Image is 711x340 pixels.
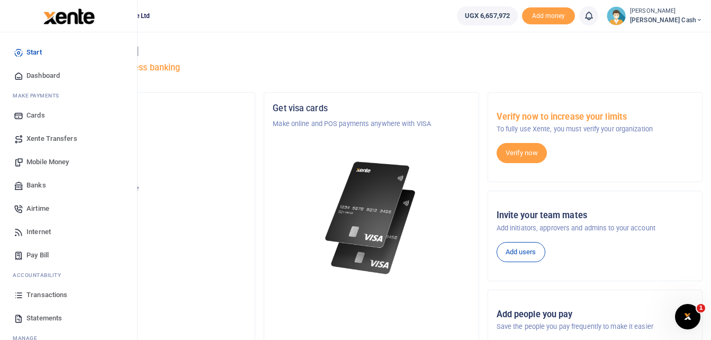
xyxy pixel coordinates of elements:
[273,119,470,129] p: Make online and POS payments anywhere with VISA
[26,110,45,121] span: Cards
[697,304,705,312] span: 1
[42,12,95,20] a: logo-small logo-large logo-large
[8,197,129,220] a: Airtime
[322,155,420,281] img: xente-_physical_cards.png
[522,7,575,25] li: Toup your wallet
[26,227,51,237] span: Internet
[522,11,575,19] a: Add money
[607,6,703,25] a: profile-user [PERSON_NAME] [PERSON_NAME] Cash
[26,47,42,58] span: Start
[26,290,67,300] span: Transactions
[40,62,703,73] h5: Welcome to better business banking
[43,8,95,24] img: logo-large
[8,41,129,64] a: Start
[497,143,547,163] a: Verify now
[26,133,77,144] span: Xente Transfers
[8,104,129,127] a: Cards
[49,196,246,207] h5: UGX 6,657,972
[8,283,129,307] a: Transactions
[8,267,129,283] li: Ac
[497,321,694,332] p: Save the people you pay frequently to make it easier
[18,92,59,100] span: ake Payments
[40,46,703,57] h4: Hello [PERSON_NAME]
[497,112,694,122] h5: Verify now to increase your limits
[26,157,69,167] span: Mobile Money
[49,144,246,155] h5: Account
[497,210,694,221] h5: Invite your team mates
[49,160,246,171] p: [PERSON_NAME] Cash
[630,7,703,16] small: [PERSON_NAME]
[497,309,694,320] h5: Add people you pay
[497,124,694,135] p: To fully use Xente, you must verify your organization
[8,220,129,244] a: Internet
[607,6,626,25] img: profile-user
[8,307,129,330] a: Statements
[8,127,129,150] a: Xente Transfers
[49,183,246,194] p: Your current account balance
[21,271,61,279] span: countability
[26,250,49,261] span: Pay Bill
[675,304,700,329] iframe: Intercom live chat
[457,6,518,25] a: UGX 6,657,972
[8,244,129,267] a: Pay Bill
[26,203,49,214] span: Airtime
[8,174,129,197] a: Banks
[497,242,545,262] a: Add users
[522,7,575,25] span: Add money
[497,223,694,234] p: Add initiators, approvers and admins to your account
[26,70,60,81] span: Dashboard
[26,180,46,191] span: Banks
[49,103,246,114] h5: Organization
[273,103,470,114] h5: Get visa cards
[630,15,703,25] span: [PERSON_NAME] Cash
[8,64,129,87] a: Dashboard
[8,87,129,104] li: M
[26,313,62,324] span: Statements
[465,11,510,21] span: UGX 6,657,972
[8,150,129,174] a: Mobile Money
[453,6,522,25] li: Wallet ballance
[49,119,246,129] p: Namirembe Guest House Ltd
